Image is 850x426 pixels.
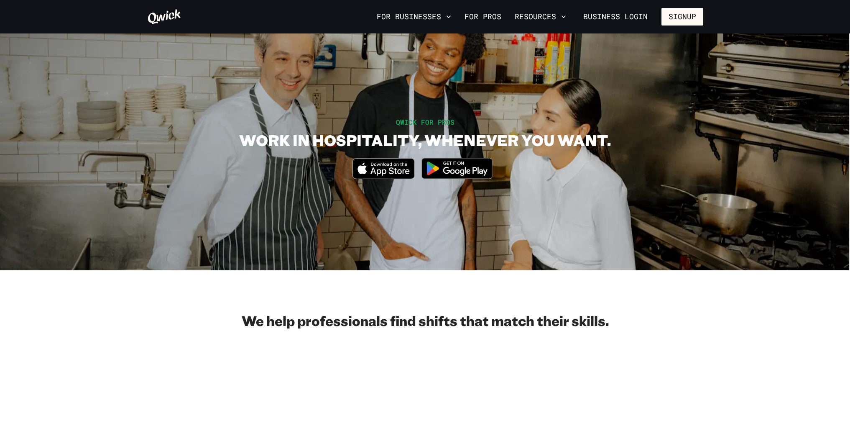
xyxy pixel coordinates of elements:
[576,8,655,26] a: Business Login
[416,153,498,184] img: Get it on Google Play
[661,8,703,26] button: Signup
[239,131,611,149] h1: WORK IN HOSPITALITY, WHENEVER YOU WANT.
[147,312,703,329] h2: We help professionals find shifts that match their skills.
[352,172,415,181] a: Download on the App Store
[373,10,454,24] button: For Businesses
[461,10,505,24] a: For Pros
[511,10,569,24] button: Resources
[396,118,454,126] span: QWICK FOR PROS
